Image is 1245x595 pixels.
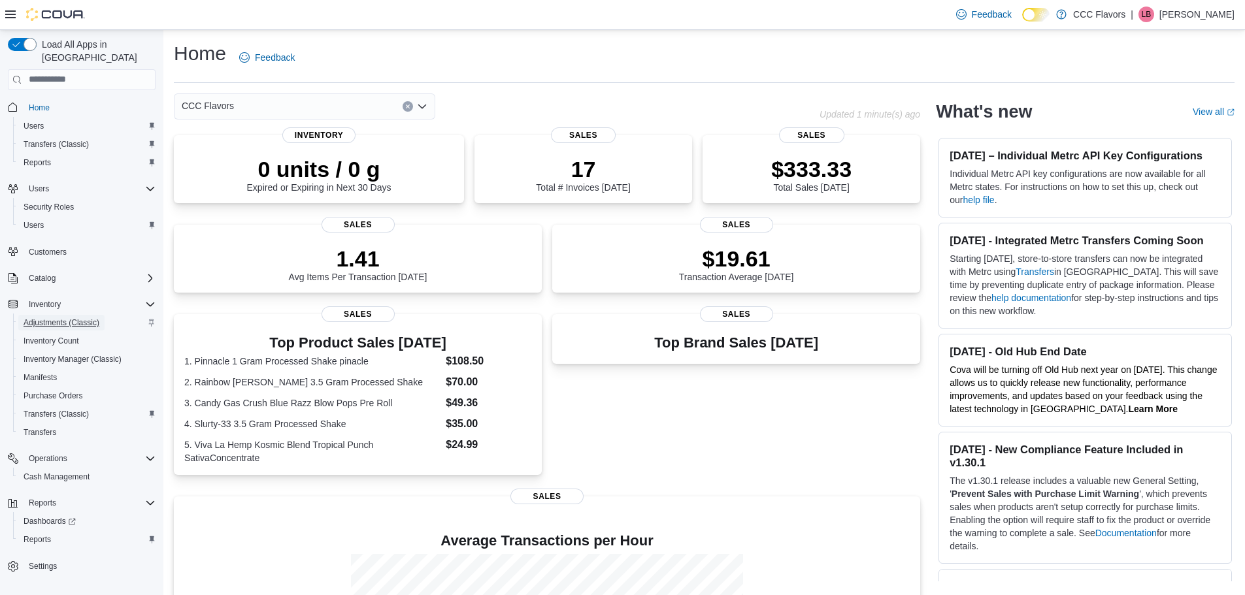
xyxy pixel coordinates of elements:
[3,98,161,117] button: Home
[13,423,161,442] button: Transfers
[13,512,161,530] a: Dashboards
[950,252,1221,317] p: Starting [DATE], store-to-store transfers can now be integrated with Metrc using in [GEOGRAPHIC_D...
[536,156,630,193] div: Total # Invoices [DATE]
[679,246,794,272] p: $19.61
[18,199,79,215] a: Security Roles
[255,51,295,64] span: Feedback
[24,558,62,574] a: Settings
[18,425,156,440] span: Transfers
[24,558,156,574] span: Settings
[1138,7,1154,22] div: Liz Butticci
[991,293,1071,303] a: help documentation
[1016,266,1054,277] a: Transfers
[13,468,161,486] button: Cash Management
[551,127,616,143] span: Sales
[18,351,156,367] span: Inventory Manager (Classic)
[18,370,62,385] a: Manifests
[184,335,531,351] h3: Top Product Sales [DATE]
[24,391,83,401] span: Purchase Orders
[24,495,61,511] button: Reports
[24,451,156,466] span: Operations
[24,354,122,364] span: Inventory Manager (Classic)
[24,270,156,286] span: Catalog
[184,533,910,549] h4: Average Transactions per Hour
[510,489,584,504] span: Sales
[18,155,156,170] span: Reports
[24,220,44,231] span: Users
[446,395,531,411] dd: $49.36
[29,561,57,571] span: Settings
[24,472,90,482] span: Cash Management
[29,103,50,113] span: Home
[18,388,156,404] span: Purchase Orders
[18,137,94,152] a: Transfers (Classic)
[679,246,794,282] div: Transaction Average [DATE]
[936,101,1032,122] h2: What's new
[24,100,55,116] a: Home
[951,1,1017,27] a: Feedback
[446,437,531,453] dd: $24.99
[13,153,161,172] button: Reports
[13,405,161,423] button: Transfers (Classic)
[18,315,105,330] a: Adjustments (Classic)
[18,137,156,152] span: Transfers (Classic)
[1073,7,1125,22] p: CCC Flavors
[24,270,61,286] button: Catalog
[18,217,49,233] a: Users
[950,149,1221,162] h3: [DATE] – Individual Metrc API Key Configurations
[184,376,440,389] dt: 2. Rainbow [PERSON_NAME] 3.5 Gram Processed Shake
[18,315,156,330] span: Adjustments (Classic)
[18,333,84,349] a: Inventory Count
[771,156,852,182] p: $333.33
[18,469,156,485] span: Cash Management
[24,516,76,526] span: Dashboards
[1129,404,1178,414] strong: Learn More
[24,534,51,545] span: Reports
[18,532,156,547] span: Reports
[18,513,81,529] a: Dashboards
[950,167,1221,206] p: Individual Metrc API key configurations are now available for all Metrc states. For instructions ...
[24,121,44,131] span: Users
[322,306,395,322] span: Sales
[184,417,440,430] dt: 4. Slurty-33 3.5 Gram Processed Shake
[24,99,156,116] span: Home
[29,184,49,194] span: Users
[13,332,161,350] button: Inventory Count
[24,244,72,260] a: Customers
[18,532,56,547] a: Reports
[3,242,161,261] button: Customers
[18,199,156,215] span: Security Roles
[18,370,156,385] span: Manifests
[950,443,1221,469] h3: [DATE] - New Compliance Feature Included in v1.30.1
[1022,8,1050,22] input: Dark Mode
[24,297,66,312] button: Inventory
[13,117,161,135] button: Users
[18,333,156,349] span: Inventory Count
[1227,108,1235,116] svg: External link
[24,297,156,312] span: Inventory
[18,469,95,485] a: Cash Management
[13,350,161,368] button: Inventory Manager (Classic)
[184,438,440,464] dt: 5. Viva La Hemp Kosmic Blend Tropical Punch SativaConcentrate
[13,216,161,234] button: Users
[24,139,89,150] span: Transfers (Classic)
[654,335,818,351] h3: Top Brand Sales [DATE]
[1131,7,1133,22] p: |
[3,180,161,198] button: Users
[247,156,391,182] p: 0 units / 0 g
[24,244,156,260] span: Customers
[26,8,85,21] img: Cova
[37,38,156,64] span: Load All Apps in [GEOGRAPHIC_DATA]
[174,40,226,67] h1: Home
[1142,7,1152,22] span: LB
[18,406,94,422] a: Transfers (Classic)
[1095,528,1157,538] a: Documentation
[13,368,161,387] button: Manifests
[18,388,88,404] a: Purchase Orders
[234,44,300,71] a: Feedback
[13,314,161,332] button: Adjustments (Classic)
[417,101,427,112] button: Open list of options
[403,101,413,112] button: Clear input
[3,494,161,512] button: Reports
[18,217,156,233] span: Users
